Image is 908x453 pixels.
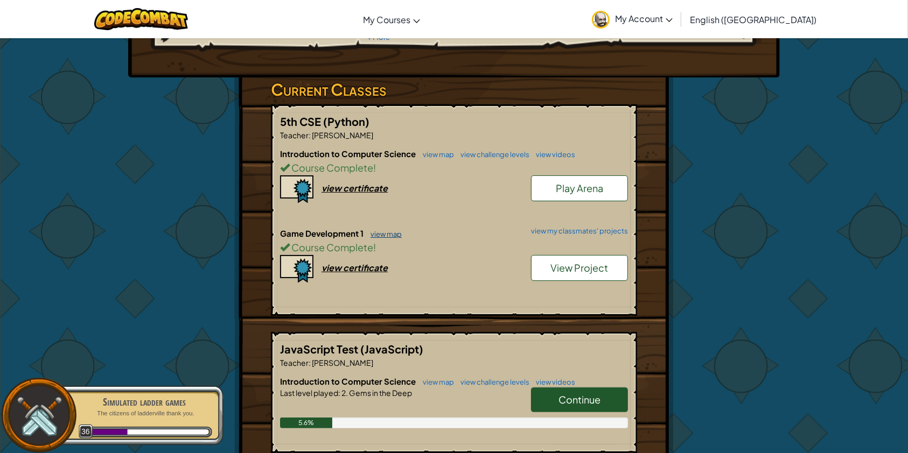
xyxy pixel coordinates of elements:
[348,388,412,398] span: Gems in the Deep
[280,115,323,128] span: 5th CSE
[455,150,529,159] a: view challenge levels
[309,130,311,140] span: :
[311,130,373,140] span: [PERSON_NAME]
[280,182,388,194] a: view certificate
[280,255,313,283] img: certificate-icon.png
[365,230,402,238] a: view map
[586,2,678,36] a: My Account
[79,424,93,439] span: 36
[280,358,309,367] span: Teacher
[280,175,313,203] img: certificate-icon.png
[360,342,423,356] span: (JavaScript)
[615,13,673,24] span: My Account
[363,14,410,25] span: My Courses
[280,130,309,140] span: Teacher
[417,150,454,159] a: view map
[76,394,212,409] div: Simulated ladder games
[280,342,360,356] span: JavaScript Test
[15,391,64,440] img: swords.png
[592,11,610,29] img: avatar
[290,241,373,253] span: Course Complete
[271,77,637,102] h3: Current Classes
[309,358,311,367] span: :
[280,228,365,238] span: Game Development 1
[94,8,188,30] img: CodeCombat logo
[290,161,373,174] span: Course Complete
[280,148,417,159] span: Introduction to Computer Science
[358,5,425,34] a: My Courses
[455,378,529,386] a: view challenge levels
[280,262,388,273] a: view certificate
[280,376,417,386] span: Introduction to Computer Science
[417,378,454,386] a: view map
[558,393,600,406] span: Continue
[280,417,332,428] div: 5.6%
[322,182,388,194] div: view certificate
[338,388,340,398] span: :
[556,182,603,194] span: Play Arena
[526,228,628,235] a: view my classmates' projects
[322,262,388,273] div: view certificate
[530,378,575,386] a: view videos
[551,261,609,274] span: View Project
[340,388,348,398] span: 2.
[685,5,822,34] a: English ([GEOGRAPHIC_DATA])
[373,161,376,174] span: !
[311,358,373,367] span: [PERSON_NAME]
[280,388,338,398] span: Last level played
[690,14,816,25] span: English ([GEOGRAPHIC_DATA])
[530,150,575,159] a: view videos
[323,115,369,128] span: (Python)
[373,241,376,253] span: !
[76,409,212,417] p: The citizens of ladderville thank you.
